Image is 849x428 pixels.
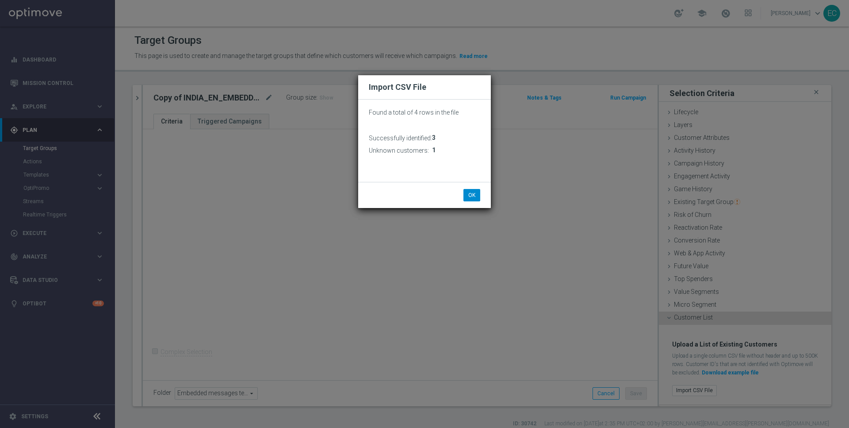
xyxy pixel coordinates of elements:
[432,147,436,154] span: 1
[369,82,480,93] h2: Import CSV File
[369,134,432,142] h3: Successfully identified:
[463,189,480,201] button: OK
[432,134,436,142] span: 3
[369,147,429,154] h3: Unknown customers:
[369,108,480,116] p: Found a total of 4 rows in the file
